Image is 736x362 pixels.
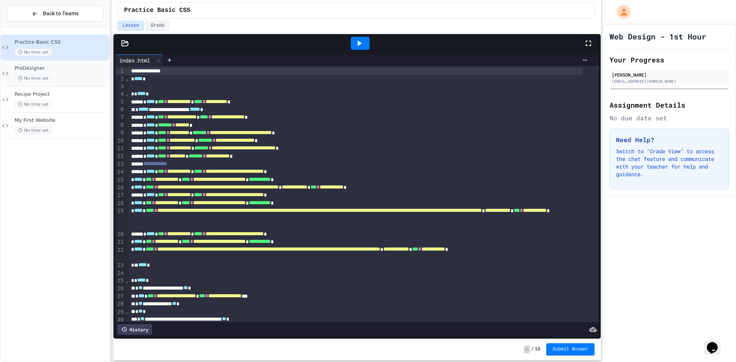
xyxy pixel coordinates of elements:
button: Lesson [118,21,144,31]
span: - [524,346,530,353]
button: Back to Teams [7,5,103,22]
span: Back to Teams [43,10,79,18]
div: [EMAIL_ADDRESS][DOMAIN_NAME] [612,79,727,84]
div: My Account [609,3,632,21]
span: Fold line [125,309,129,315]
div: 19 [115,207,125,231]
div: 24 [115,270,125,277]
div: 14 [115,168,125,176]
div: 22 [115,246,125,262]
span: Fold line [125,91,129,97]
span: Submit Answer [552,346,588,352]
span: No time set [15,127,52,134]
div: 9 [115,129,125,137]
span: No time set [15,75,52,82]
div: 28 [115,300,125,308]
span: Recipe Project [15,91,108,98]
span: / [531,346,534,352]
button: Grade [146,21,169,31]
span: Fold line [125,75,129,82]
span: Fold line [125,278,129,284]
div: [PERSON_NAME] [612,71,727,78]
button: Submit Answer [546,343,595,355]
div: 16 [115,184,125,192]
h1: Web Design - 1st Hour [609,31,706,42]
div: 10 [115,137,125,145]
div: 2 [115,75,125,83]
div: 4 [115,90,125,98]
div: index.html [115,54,163,66]
div: 11 [115,145,125,152]
div: 30 [115,316,125,324]
div: 18 [115,200,125,207]
h2: Your Progress [609,54,729,65]
div: 26 [115,285,125,293]
div: 8 [115,121,125,129]
div: 17 [115,192,125,199]
h3: Need Help? [616,135,723,144]
div: 29 [115,308,125,316]
div: 25 [115,277,125,285]
span: My First Website [15,117,108,124]
div: 5 [115,98,125,106]
span: Practice Basic CSS [15,39,108,46]
div: 15 [115,176,125,184]
span: No time set [15,101,52,108]
p: Switch to "Grade View" to access the chat feature and communicate with your teacher for help and ... [616,147,723,178]
span: 10 [535,346,540,352]
iframe: chat widget [704,331,728,354]
div: 13 [115,161,125,168]
div: 7 [115,114,125,121]
div: index.html [115,56,154,64]
div: No due date set [609,113,729,123]
div: 12 [115,152,125,160]
h2: Assignment Details [609,100,729,110]
div: 1 [115,67,125,75]
div: 27 [115,293,125,300]
div: History [117,324,152,335]
span: ProDesigner [15,65,108,72]
div: 6 [115,106,125,113]
span: No time set [15,49,52,56]
div: 20 [115,231,125,238]
div: 3 [115,83,125,90]
div: 21 [115,238,125,246]
span: Practice Basic CSS [124,6,191,15]
div: 23 [115,262,125,269]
